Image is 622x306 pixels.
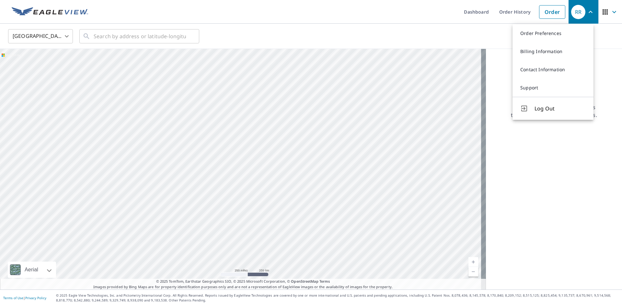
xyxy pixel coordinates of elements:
[291,279,318,284] a: OpenStreetMap
[3,296,23,300] a: Terms of Use
[12,7,88,17] img: EV Logo
[319,279,330,284] a: Terms
[94,27,186,45] input: Search by address or latitude-longitude
[25,296,46,300] a: Privacy Policy
[8,262,56,278] div: Aerial
[8,27,73,45] div: [GEOGRAPHIC_DATA]
[468,267,478,277] a: Current Level 5, Zoom Out
[513,42,593,61] a: Billing Information
[513,61,593,79] a: Contact Information
[539,5,565,19] a: Order
[535,105,586,112] span: Log Out
[3,296,46,300] p: |
[468,257,478,267] a: Current Level 5, Zoom In
[23,262,40,278] div: Aerial
[156,279,330,284] span: © 2025 TomTom, Earthstar Geographics SIO, © 2025 Microsoft Corporation, ©
[56,293,619,303] p: © 2025 Eagle View Technologies, Inc. and Pictometry International Corp. All Rights Reserved. Repo...
[513,79,593,97] a: Support
[513,24,593,42] a: Order Preferences
[511,103,597,119] p: Searching for a property address to view a list of available products.
[513,97,593,120] button: Log Out
[571,5,585,19] div: RR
